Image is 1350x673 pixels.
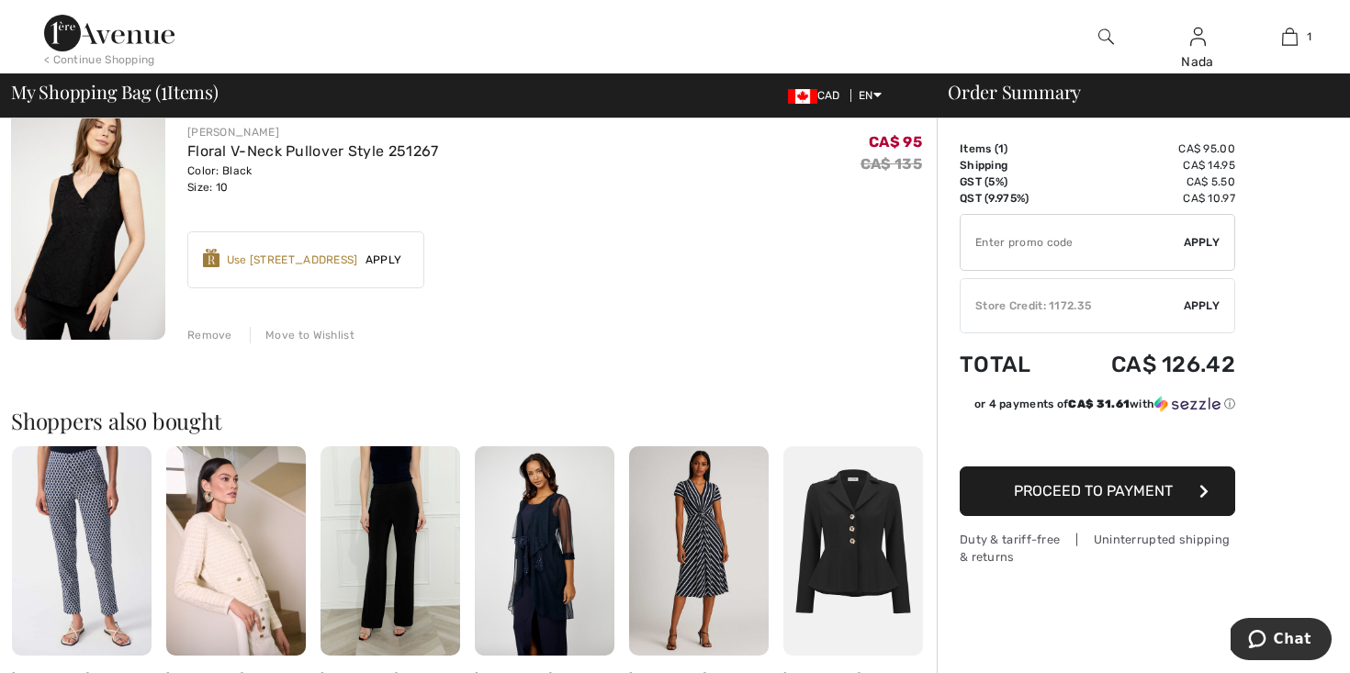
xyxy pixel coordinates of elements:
[960,140,1060,157] td: Items ( )
[187,327,232,343] div: Remove
[1098,26,1114,48] img: search the website
[1244,26,1334,48] a: 1
[960,466,1235,516] button: Proceed to Payment
[961,297,1184,314] div: Store Credit: 1172.35
[998,142,1004,155] span: 1
[974,396,1235,412] div: or 4 payments of with
[1231,618,1332,664] iframe: Opens a widget where you can chat to one of our agents
[1190,26,1206,48] img: My Info
[166,446,306,656] img: Formal Round Neck Top Style 254938
[1190,28,1206,45] a: Sign In
[227,252,358,268] div: Use [STREET_ADDRESS]
[960,531,1235,566] div: Duty & tariff-free | Uninterrupted shipping & returns
[11,409,937,432] h2: Shoppers also bought
[960,419,1235,460] iframe: PayPal-paypal
[44,51,155,68] div: < Continue Shopping
[1184,234,1221,251] span: Apply
[1282,26,1298,48] img: My Bag
[12,446,152,656] img: Geometric Mid-Rise Skinny Trousers Style 251099
[861,155,922,173] s: CA$ 135
[629,446,769,656] img: Knee-Length Striped Wrap Dress Style 251295x
[960,396,1235,419] div: or 4 payments ofCA$ 31.61withSezzle Click to learn more about Sezzle
[783,446,923,656] img: Formal Hip-Length Blazer Style 254121
[250,327,354,343] div: Move to Wishlist
[1060,140,1235,157] td: CA$ 95.00
[11,83,219,101] span: My Shopping Bag ( Items)
[1060,174,1235,190] td: CA$ 5.50
[859,89,882,102] span: EN
[1014,482,1173,499] span: Proceed to Payment
[11,108,165,340] img: Floral V-Neck Pullover Style 251267
[1068,398,1130,410] span: CA$ 31.61
[1060,157,1235,174] td: CA$ 14.95
[203,249,219,267] img: Reward-Logo.svg
[960,174,1060,190] td: GST (5%)
[869,133,922,151] span: CA$ 95
[788,89,817,104] img: Canadian Dollar
[788,89,848,102] span: CAD
[187,124,439,140] div: [PERSON_NAME]
[1060,190,1235,207] td: CA$ 10.97
[960,333,1060,396] td: Total
[187,163,439,196] div: Color: Black Size: 10
[161,78,167,102] span: 1
[926,83,1339,101] div: Order Summary
[960,157,1060,174] td: Shipping
[1153,52,1243,72] div: Nada
[1154,396,1221,412] img: Sezzle
[475,446,614,656] img: Chic Open-Front Evening Jacket Style 258753U
[358,252,410,268] span: Apply
[1184,297,1221,314] span: Apply
[961,215,1184,270] input: Promo code
[321,446,460,656] img: Flare Formal Trousers Style 259004
[44,15,174,51] img: 1ère Avenue
[960,190,1060,207] td: QST (9.975%)
[1060,333,1235,396] td: CA$ 126.42
[1307,28,1311,45] span: 1
[187,142,439,160] a: Floral V-Neck Pullover Style 251267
